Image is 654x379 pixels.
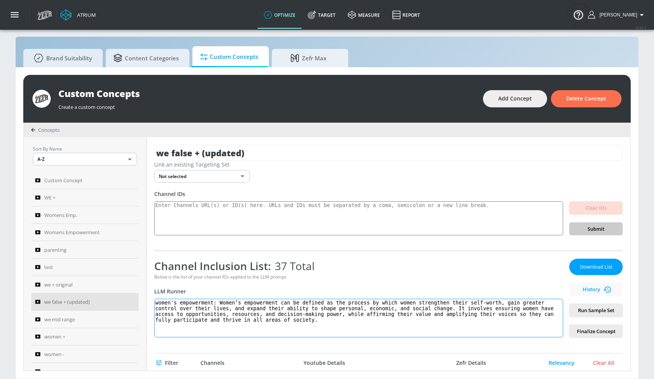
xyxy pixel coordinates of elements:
[44,280,73,289] span: we + original
[575,306,617,315] span: Run Sample Set
[154,170,250,183] div: Not selected
[154,161,623,168] div: Link an existing Targeting Set
[569,259,623,275] button: Download List
[31,224,139,241] a: Womens Empowerment
[483,90,547,107] button: Add Concept
[154,288,563,295] div: LLM Runner
[271,259,315,273] span: 37 Total
[31,189,139,207] a: WE +
[44,262,53,272] span: test
[33,145,137,153] p: Sort By Name
[403,360,539,366] div: Zefr Details
[44,245,66,254] span: parenting
[568,4,589,25] button: Open Resource Center
[154,356,181,370] button: Filter
[250,360,399,366] div: Youtube Details
[60,9,96,21] a: Atrium
[588,10,646,19] button: [PERSON_NAME]
[585,360,623,366] div: Clear All
[44,193,55,202] span: WE +
[636,25,646,29] span: v 4.22.2
[38,126,60,133] span: Concepts
[58,100,475,110] div: Create a custom concept
[31,311,139,328] a: we mid range
[386,1,426,29] a: Report
[200,360,224,366] div: Channels
[44,315,75,324] span: we mid range
[596,12,637,18] span: login as: aracely.alvarenga@zefr.com
[569,201,623,215] button: Clear IDs
[569,325,623,338] button: Finalize Concept
[498,94,532,104] span: Add Concept
[543,360,581,366] div: Relevancy
[31,241,139,259] a: parenting
[44,176,82,185] span: Custom Concept
[31,276,139,293] a: we + original
[154,299,563,337] textarea: women's empowerment: Women’s empowerment can be defined as the process by which women strengthen ...
[566,94,606,104] span: Delete Concept
[154,259,563,273] div: Channel Inclusion List:
[154,190,623,198] div: Channel IDs
[154,274,563,280] div: Below is the list of your channel IDs applied to the LLM prompt.
[31,49,92,67] span: Brand Suitability
[575,327,617,336] span: Finalize Concept
[302,1,342,29] a: Target
[569,283,623,296] button: History
[74,11,96,18] div: Atrium
[44,211,77,220] span: Womens Emp.
[33,153,137,165] div: A-Z
[31,126,60,133] div: Concepts
[44,332,65,341] span: women +
[258,1,302,29] a: optimize
[31,259,139,276] a: test
[577,262,615,271] span: Download List
[279,49,337,67] span: Zefr Max
[113,49,179,67] span: Content Categories
[575,204,617,212] span: Clear IDs
[157,358,178,368] span: Filter
[31,206,139,224] a: Womens Emp.
[31,328,139,346] a: women +
[44,228,100,237] span: Womens Empowerment
[200,48,258,66] span: Custom Concepts
[44,297,90,306] span: we false + (updated)
[31,293,139,311] a: we false + (updated)
[31,345,139,363] a: women -
[58,87,475,100] div: Custom Concepts
[572,285,620,294] span: History
[44,367,76,376] span: women emp -
[551,90,622,107] button: Delete Concept
[31,172,139,189] a: Custom Concept
[342,1,386,29] a: measure
[569,304,623,317] button: Run Sample Set
[44,350,64,359] span: women -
